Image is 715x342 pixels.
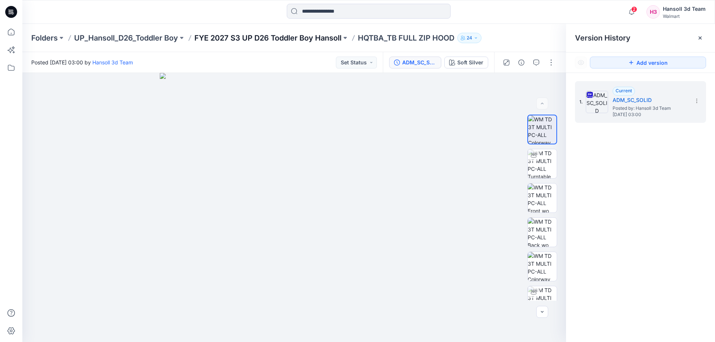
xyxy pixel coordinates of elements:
span: Current [616,88,632,93]
span: [DATE] 03:00 [613,112,687,117]
div: H3 [646,5,660,19]
img: WM TD 3T MULTI PC-ALL Front wo Avatar [528,183,557,212]
img: WM TD 3T MULTI PC-ALL Colorway wo Avatar [528,115,556,144]
div: Soft Silver [457,58,483,67]
span: 1. [579,99,583,105]
span: Version History [575,33,630,42]
a: Folders [31,33,58,43]
span: 2 [631,6,637,12]
img: WM TD 3T MULTI PC-ALL Turntable with Avatar [528,286,557,315]
img: ADM_SC_SOLID [586,91,608,113]
p: HQTBA_TB FULL ZIP HOOD [358,33,454,43]
button: 24 [457,33,482,43]
button: Show Hidden Versions [575,57,587,68]
div: ADM_SC_SOLID [402,58,436,67]
button: Soft Silver [444,57,488,68]
img: WM TD 3T MULTI PC-ALL Turntable with Avatar [528,149,557,178]
button: Details [515,57,527,68]
img: WM TD 3T MULTI PC-ALL Back wo Avatar [528,218,557,247]
span: Posted [DATE] 03:00 by [31,58,133,66]
a: UP_Hansoll_D26_Toddler Boy [74,33,178,43]
button: Close [697,35,703,41]
img: WM TD 3T MULTI PC-ALL Colorway wo Avatar [528,252,557,281]
h5: ADM_SC_SOLID [613,96,687,105]
a: FYE 2027 S3 UP D26 Toddler Boy Hansoll [194,33,341,43]
a: Hansoll 3d Team [92,59,133,65]
p: 24 [467,34,472,42]
div: Hansoll 3d Team [663,4,706,13]
span: Posted by: Hansoll 3d Team [613,105,687,112]
img: eyJhbGciOiJIUzI1NiIsImtpZCI6IjAiLCJzbHQiOiJzZXMiLCJ0eXAiOiJKV1QifQ.eyJkYXRhIjp7InR5cGUiOiJzdG9yYW... [160,73,429,342]
button: ADM_SC_SOLID [389,57,441,68]
div: Walmart [663,13,706,19]
button: Add version [590,57,706,68]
